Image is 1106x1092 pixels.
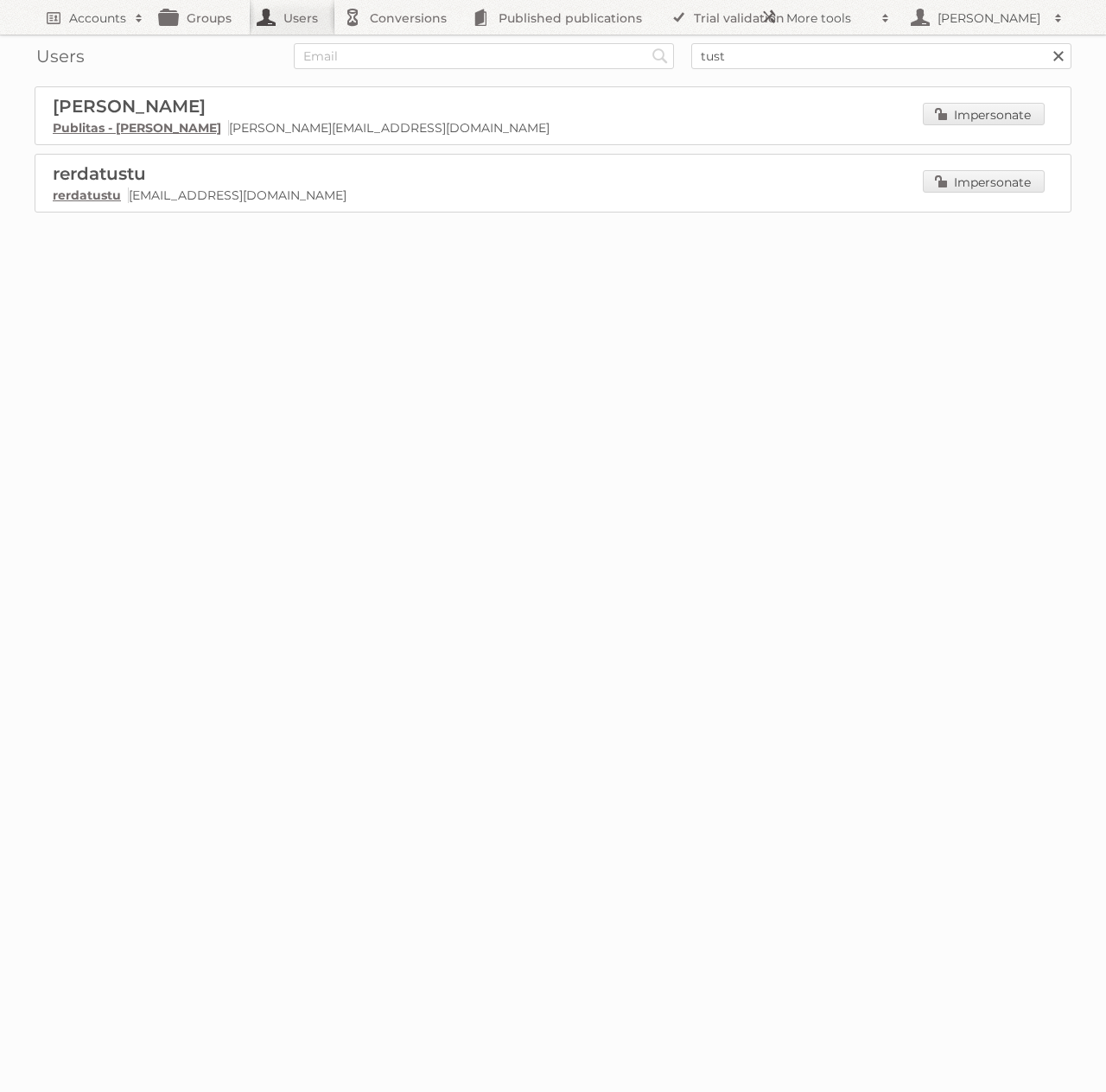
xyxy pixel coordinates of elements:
h2: [PERSON_NAME] [933,10,1046,27]
p: [PERSON_NAME][EMAIL_ADDRESS][DOMAIN_NAME] [53,120,1053,136]
h2: Accounts [69,10,126,27]
a: Impersonate [923,170,1045,193]
span: [PERSON_NAME] [53,96,206,117]
a: Impersonate [923,103,1045,125]
h2: More tools [786,10,873,27]
a: Publitas - [PERSON_NAME] [53,120,221,136]
a: rerdatustu [53,187,121,203]
input: Email [294,43,674,69]
span: rerdatustu [53,163,146,184]
input: Search [647,43,673,69]
input: Name [691,43,1071,69]
p: [EMAIL_ADDRESS][DOMAIN_NAME] [53,187,1053,203]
